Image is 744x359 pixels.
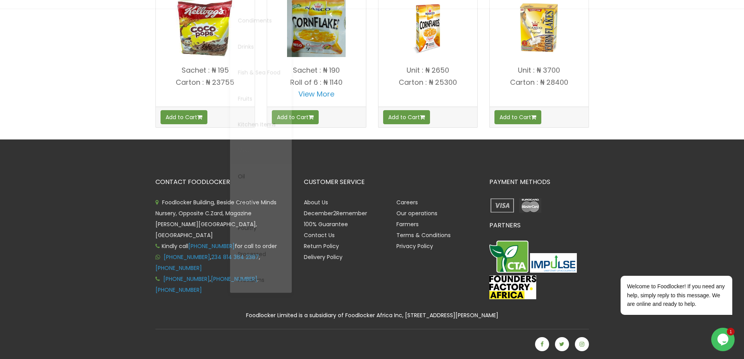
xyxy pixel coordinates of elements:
a: Drinks [230,72,292,98]
a: Provisions [230,305,292,331]
img: Impulse [530,253,577,272]
a: View More [298,89,334,99]
a: Careers [396,198,418,206]
p: Carton : ₦ 23755 [156,79,255,86]
input: Search our variety of products [266,16,500,30]
i: Add to cart [531,114,536,120]
h3: PARTNERS [489,222,589,229]
p: Sachet : ₦ 195 [156,66,255,74]
a: Contact Us [304,231,335,239]
p: Unit : ₦ 3700 [490,66,589,74]
p: Roll of 6 : ₦ 1140 [267,79,366,86]
button: Add to Cart [494,110,541,124]
a: Condiments [230,46,292,72]
p: Carton : ₦ 25300 [378,79,477,86]
h3: CUSTOMER SERVICE [304,179,478,186]
a: Terms & Conditions [396,231,451,239]
a: Privacy Policy [396,242,433,250]
div: Foodlocker Limited is a subsidiary of Foodlocker Africa Inc, [STREET_ADDRESS][PERSON_NAME] [150,311,595,320]
a: [PHONE_NUMBER] [155,286,202,294]
a: Fish & Sea Food [230,98,292,124]
a: Farmers [396,220,419,228]
a: [PHONE_NUMBER] [164,253,210,261]
a: [PHONE_NUMBER] [163,275,210,283]
button: Add to Cart [161,110,207,124]
span: 0 [540,10,550,20]
a: Return Policy [304,242,339,250]
a: Cereals [230,20,292,46]
i: Add to cart [420,114,425,120]
a: Fruits [230,124,292,150]
a: Kitchen Items [230,150,292,176]
a: Pasta [230,228,292,254]
a: December2Remember [304,209,367,217]
a: Oil [230,202,292,228]
img: FFA [489,275,536,300]
button: Add to Cart [383,110,430,124]
span: , , [155,275,259,294]
a: Our operations [396,209,437,217]
h3: CONTACT FOODLOCKER [155,179,292,186]
span: Foodlocker Building, Beside Creative Minds Nursery, Opposite C.Zard, Magazine [PERSON_NAME][GEOGR... [155,198,277,239]
a: [PHONE_NUMBER] [211,275,257,283]
h3: PAYMENT METHODS [489,179,589,186]
p: Carton : ₦ 28400 [490,79,589,86]
a: Processed [230,280,292,305]
a: Poultry [230,254,292,279]
button: Cereals [230,16,267,30]
span: , , [155,253,260,272]
a: Meat [230,176,292,202]
a: [PHONE_NUMBER] [188,242,235,250]
a: 100% Guarantee [304,220,348,228]
p: Sachet : ₦ 190 [267,66,366,74]
img: payment [489,197,516,214]
a: 234 814 364 2387 [211,253,259,261]
iframe: chat widget [711,328,736,351]
a: Delivery Policy [304,253,343,261]
iframe: chat widget [596,232,736,324]
p: Unit : ₦ 2650 [378,66,477,74]
i: Add to cart [197,114,202,120]
i: Add to cart [309,114,314,120]
a: About Us [304,198,328,206]
a: [PHONE_NUMBER] [155,264,202,272]
span: Kindly call for call to order [155,242,277,250]
button: Add to Cart [272,110,319,124]
img: payment [517,197,543,214]
img: CTA [489,241,528,273]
